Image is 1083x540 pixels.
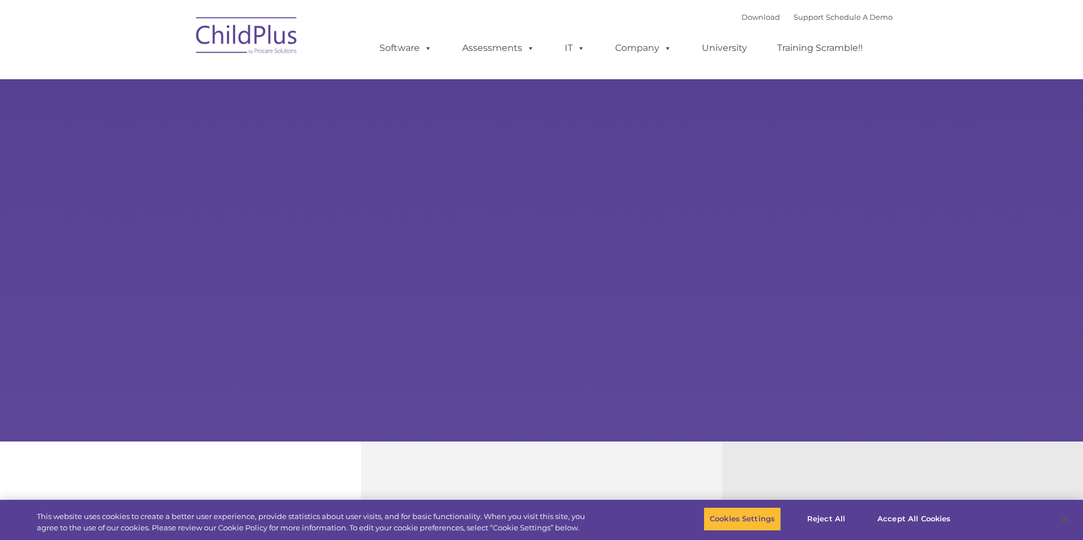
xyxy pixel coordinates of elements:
button: Reject All [791,507,862,531]
a: Software [368,37,444,59]
img: ChildPlus by Procare Solutions [190,9,304,66]
a: Schedule A Demo [826,12,893,22]
a: Support [794,12,824,22]
a: Assessments [451,37,546,59]
button: Close [1052,507,1077,532]
button: Accept All Cookies [871,507,957,531]
a: IT [553,37,596,59]
div: This website uses cookies to create a better user experience, provide statistics about user visit... [37,511,596,533]
a: University [690,37,758,59]
a: Download [741,12,780,22]
button: Cookies Settings [703,507,781,531]
font: | [741,12,893,22]
a: Training Scramble!! [766,37,874,59]
a: Company [604,37,683,59]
